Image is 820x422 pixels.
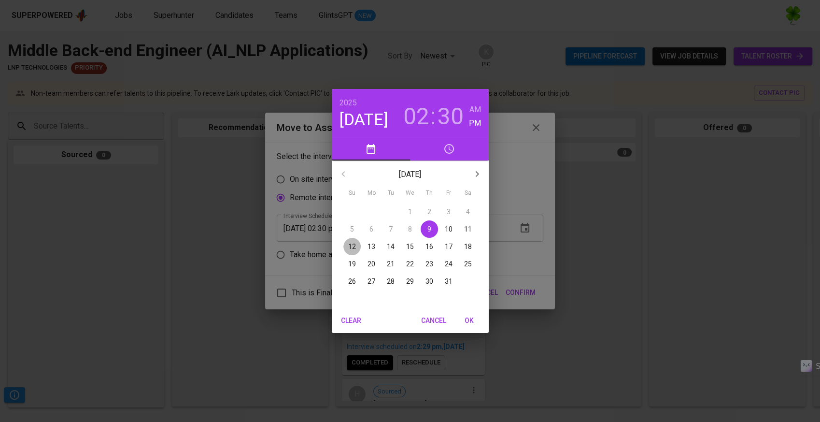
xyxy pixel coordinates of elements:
[355,169,466,180] p: [DATE]
[368,242,375,251] p: 13
[343,273,361,290] button: 26
[459,189,477,198] span: Sa
[403,103,429,130] button: 02
[417,312,450,330] button: Cancel
[421,220,438,238] button: 9
[339,110,388,130] button: [DATE]
[368,276,375,286] p: 27
[464,259,472,269] p: 25
[387,259,395,269] p: 21
[401,189,419,198] span: We
[440,255,457,273] button: 24
[469,116,481,130] button: PM
[401,273,419,290] button: 29
[440,189,457,198] span: Fr
[363,273,380,290] button: 27
[464,242,472,251] p: 18
[440,220,457,238] button: 10
[445,224,452,234] p: 10
[440,238,457,255] button: 17
[458,315,481,327] span: OK
[445,242,452,251] p: 17
[445,259,452,269] p: 24
[459,220,477,238] button: 11
[343,189,361,198] span: Su
[421,255,438,273] button: 23
[348,259,356,269] p: 19
[421,189,438,198] span: Th
[387,242,395,251] p: 14
[406,259,414,269] p: 22
[425,242,433,251] p: 16
[363,189,380,198] span: Mo
[425,259,433,269] p: 23
[382,255,399,273] button: 21
[382,189,399,198] span: Tu
[438,103,464,130] button: 30
[339,96,357,110] button: 2025
[421,273,438,290] button: 30
[440,273,457,290] button: 31
[343,238,361,255] button: 12
[445,276,452,286] p: 31
[382,273,399,290] button: 28
[469,103,481,116] button: AM
[348,276,356,286] p: 26
[343,255,361,273] button: 19
[387,276,395,286] p: 28
[454,312,485,330] button: OK
[459,255,477,273] button: 25
[401,255,419,273] button: 22
[464,224,472,234] p: 11
[339,315,363,327] span: Clear
[421,238,438,255] button: 16
[363,238,380,255] button: 13
[469,103,481,116] h6: AM
[336,312,367,330] button: Clear
[406,276,414,286] p: 29
[430,103,436,130] h3: :
[401,238,419,255] button: 15
[406,242,414,251] p: 15
[421,315,446,327] span: Cancel
[348,242,356,251] p: 12
[363,255,380,273] button: 20
[368,259,375,269] p: 20
[382,238,399,255] button: 14
[459,238,477,255] button: 18
[427,224,431,234] p: 9
[425,276,433,286] p: 30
